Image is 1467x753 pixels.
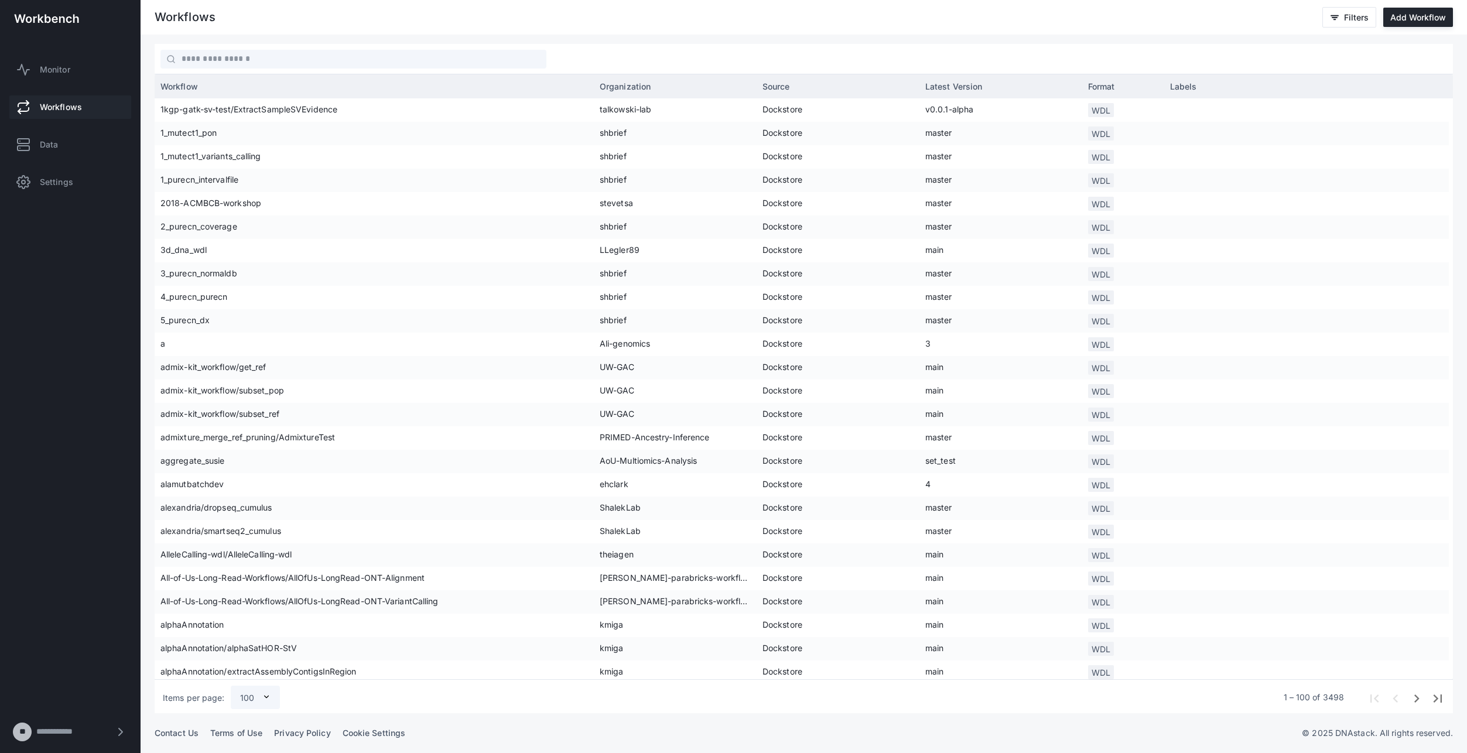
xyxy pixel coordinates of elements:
[600,286,751,309] span: shbrief
[160,262,588,286] span: 3_purecn_normaldb
[762,497,914,520] span: Dockstore
[925,450,1076,473] span: set_test
[600,497,751,520] span: ShalekLab
[600,192,751,215] span: stevetsa
[40,176,73,188] span: Settings
[1088,431,1114,445] span: WDL
[1088,81,1115,91] span: Format
[1088,478,1114,492] span: WDL
[762,356,914,379] span: Dockstore
[160,286,588,309] span: 4_purecn_purecn
[762,169,914,192] span: Dockstore
[600,379,751,403] span: UW-GAC
[600,81,651,91] span: Organization
[1322,7,1376,28] button: Filters
[925,567,1076,590] span: main
[600,614,751,637] span: kmiga
[762,286,914,309] span: Dockstore
[160,379,588,403] span: admix-kit_workflow/subset_pop
[925,473,1076,497] span: 4
[762,239,914,262] span: Dockstore
[762,81,790,91] span: Source
[925,215,1076,239] span: master
[9,58,131,81] a: Monitor
[160,239,588,262] span: 3d_dna_wdl
[762,473,914,497] span: Dockstore
[9,170,131,194] a: Settings
[600,403,751,426] span: UW-GAC
[160,660,588,684] span: alphaAnnotation/extractAssemblyContigsInRegion
[925,122,1076,145] span: master
[40,139,58,150] span: Data
[160,614,588,637] span: alphaAnnotation
[1383,8,1453,27] button: Add Workflow
[600,426,751,450] span: PRIMED-Ancestry-Inference
[160,192,588,215] span: 2018-ACMBCB-workshop
[40,101,82,113] span: Workflows
[160,590,588,614] span: All-of-Us-Long-Read-Workflows/AllOfUs-LongRead-ONT-VariantCalling
[762,520,914,543] span: Dockstore
[160,520,588,543] span: alexandria/smartseq2_cumulus
[762,192,914,215] span: Dockstore
[1426,687,1447,708] button: Last page
[600,356,751,379] span: UW-GAC
[160,215,588,239] span: 2_purecn_coverage
[925,98,1076,122] span: v0.0.1-alpha
[762,98,914,122] span: Dockstore
[762,426,914,450] span: Dockstore
[160,637,588,660] span: alphaAnnotation/alphaSatHOR-StV
[600,590,751,614] span: [PERSON_NAME]-parabricks-workflows
[163,692,225,704] div: Items per page:
[925,262,1076,286] span: master
[600,169,751,192] span: shbrief
[600,262,751,286] span: shbrief
[274,728,330,738] a: Privacy Policy
[160,145,588,169] span: 1_mutect1_variants_calling
[762,614,914,637] span: Dockstore
[160,122,588,145] span: 1_mutect1_pon
[1088,525,1114,539] span: WDL
[160,473,588,497] span: alamutbatchdev
[925,590,1076,614] span: main
[600,122,751,145] span: shbrief
[762,567,914,590] span: Dockstore
[925,497,1076,520] span: master
[600,637,751,660] span: kmiga
[762,262,914,286] span: Dockstore
[925,239,1076,262] span: main
[1088,408,1114,422] span: WDL
[925,520,1076,543] span: master
[1088,173,1114,187] span: WDL
[925,309,1076,333] span: master
[762,333,914,356] span: Dockstore
[1088,571,1114,586] span: WDL
[343,728,406,738] a: Cookie Settings
[925,356,1076,379] span: main
[1088,548,1114,562] span: WDL
[1088,103,1114,117] span: WDL
[1088,126,1114,141] span: WDL
[1088,361,1114,375] span: WDL
[160,333,588,356] span: a
[600,660,751,684] span: kmiga
[600,215,751,239] span: shbrief
[925,614,1076,637] span: main
[160,426,588,450] span: admixture_merge_ref_pruning/AdmixtureTest
[9,133,131,156] a: Data
[1405,687,1426,708] button: Next page
[1088,618,1114,632] span: WDL
[160,403,588,426] span: admix-kit_workflow/subset_ref
[762,309,914,333] span: Dockstore
[1088,595,1114,609] span: WDL
[1170,81,1197,91] span: Labels
[1088,290,1114,304] span: WDL
[600,473,751,497] span: ehclark
[160,567,588,590] span: All-of-Us-Long-Read-Workflows/AllOfUs-LongRead-ONT-Alignment
[1384,687,1405,708] button: Previous page
[925,543,1076,567] span: main
[160,543,588,567] span: AlleleCalling-wdl/AlleleCalling-wdl
[1088,197,1114,211] span: WDL
[925,81,982,91] span: Latest Version
[762,660,914,684] span: Dockstore
[600,520,751,543] span: ShalekLab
